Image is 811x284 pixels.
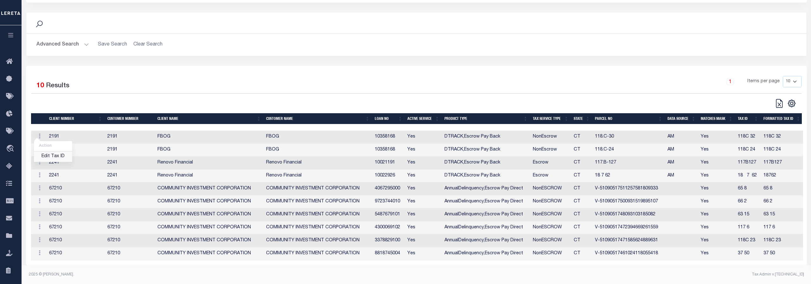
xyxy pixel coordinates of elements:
td: 67210 [105,247,155,260]
th: MATCHES MASK: activate to sort column ascending [698,113,735,124]
td: Renovo Financial [264,170,372,182]
td: COMMUNITY INVESTMENT CORPORATION [264,182,372,195]
td: 10358168 [372,131,405,144]
td: 65 8 [735,182,761,195]
td: CT [571,221,592,234]
td: 118C 24 [735,144,761,157]
td: 63 15 [761,208,803,221]
td: CT [571,157,592,170]
td: 9723744010 [372,195,405,208]
td: CT [571,234,592,247]
button: Advanced Search [36,39,89,51]
td: 66 2 [761,195,803,208]
td: 67210 [105,195,155,208]
td: COMMUNITY INVESTMENT CORPORATION [264,195,372,208]
div: Tax Admin v.[TECHNICAL_ID] [421,272,804,277]
td: 63 15 [735,208,761,221]
h6: Action [34,141,72,151]
td: DTRACK,Escrow Pay Back [442,144,530,157]
td: Yes [405,157,442,170]
td: AM [665,170,698,182]
td: AnnualDelinquency,Escrow Pay Direct [442,234,530,247]
th: Client Number: activate to sort column ascending [47,113,105,124]
th: PARCEL NO: activate to sort column ascending [592,113,665,124]
td: 118C 32 [761,131,803,144]
td: AM [665,131,698,144]
td: 37 50 [761,247,803,260]
td: COMMUNITY INVESTMENT CORPORATION [264,208,372,221]
td: AnnualDelinquency,Escrow Pay Direct [442,195,530,208]
td: 117.B-127 [592,157,665,170]
td: 5487679101 [372,208,405,221]
td: 2191 [47,144,105,157]
td: NonESCROW [530,247,571,260]
td: AnnualDelinquency,Escrow Pay Direct [442,208,530,221]
td: Yes [698,170,735,182]
td: V-5109051748093103185082 [592,208,665,221]
td: 2241 [47,157,105,170]
td: 18 7 62 [735,170,761,182]
td: 18762 [761,170,803,182]
td: AM [665,157,698,170]
th: STATE: activate to sort column ascending [571,113,592,124]
td: CT [571,170,592,182]
td: DTRACK,Escrow Pay Back [442,131,530,144]
td: 2191 [105,131,155,144]
th: LOAN NO: activate to sort column ascending [372,113,405,124]
td: 18 7 62 [592,170,665,182]
td: AnnualDelinquency,Escrow Pay Direct [442,247,530,260]
td: Yes [405,170,442,182]
td: 118.C-24 [592,144,665,157]
td: Yes [698,247,735,260]
td: 4300069102 [372,221,405,234]
td: V-51090517472394669261559 [592,221,665,234]
a: Edit Tax ID [34,151,72,162]
td: AnnualDelinquency,Escrow Pay Direct [442,182,530,195]
td: 10022926 [372,170,405,182]
td: Renovo Financial [155,157,264,170]
td: NonESCROW [530,221,571,234]
td: FBOG [264,131,372,144]
td: Yes [698,234,735,247]
td: CT [571,131,592,144]
th: Customer Name: activate to sort column ascending [264,113,372,124]
td: Renovo Financial [264,157,372,170]
td: 2191 [47,131,105,144]
td: 67210 [105,208,155,221]
th: Client Name: activate to sort column ascending [155,113,264,124]
td: NonEscrow [530,131,571,144]
td: 2241 [105,170,155,182]
th: Product Type: activate to sort column ascending [442,113,530,124]
span: Items per page [747,78,780,85]
td: 2191 [105,144,155,157]
td: V-51090517461024118055418 [592,247,665,260]
td: 118C 23 [761,234,803,247]
td: 67210 [47,234,105,247]
td: Yes [405,144,442,157]
td: Yes [698,195,735,208]
td: 8818745004 [372,247,405,260]
td: Yes [405,247,442,260]
td: Yes [698,182,735,195]
td: 37 50 [735,247,761,260]
td: 117 6 [735,221,761,234]
td: 67210 [47,195,105,208]
td: Yes [405,195,442,208]
td: 10358168 [372,144,405,157]
td: Yes [698,157,735,170]
th: Customer Number [105,113,155,124]
td: DTRACK,Escrow Pay Back [442,157,530,170]
td: 10021191 [372,157,405,170]
span: 10 [36,83,44,89]
td: Yes [698,221,735,234]
td: V-51090517471585624889631 [592,234,665,247]
td: COMMUNITY INVESTMENT CORPORATION [264,234,372,247]
td: NonEscrow [530,144,571,157]
td: COMMUNITY INVESTMENT CORPORATION [155,195,264,208]
td: Escrow [530,157,571,170]
td: FBOG [155,144,264,157]
th: Tax Service Type: activate to sort column ascending [530,113,571,124]
td: 67210 [47,221,105,234]
td: 118.C-30 [592,131,665,144]
td: 117B127 [735,157,761,170]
